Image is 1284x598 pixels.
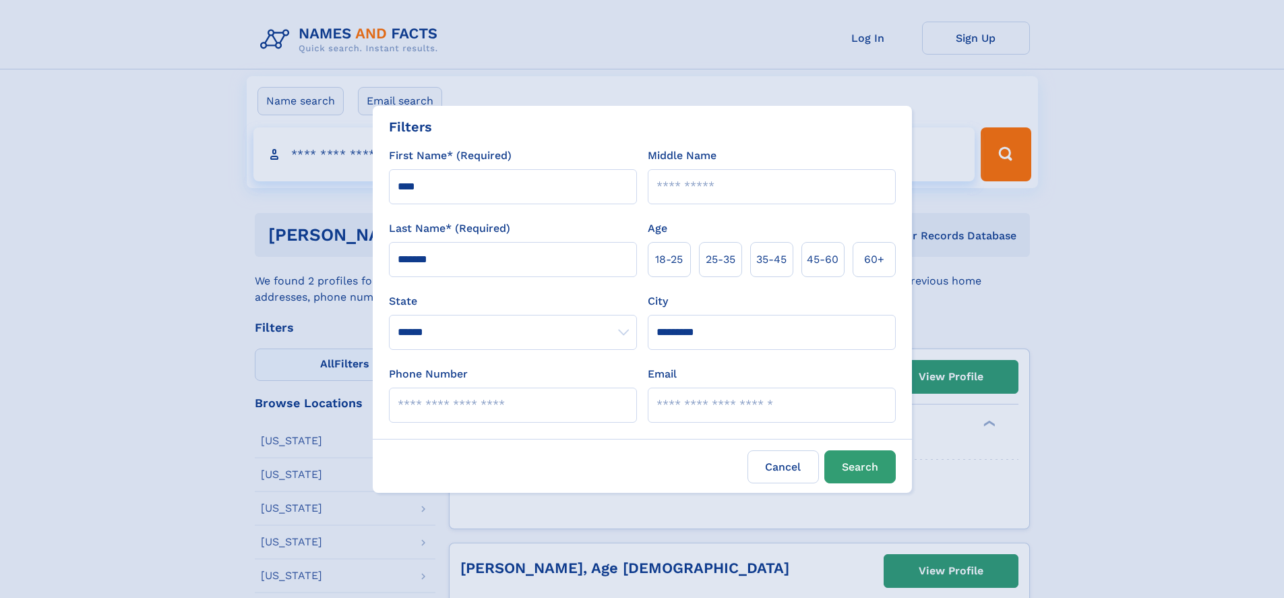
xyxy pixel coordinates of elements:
span: 60+ [864,251,884,268]
label: Email [648,366,677,382]
label: First Name* (Required) [389,148,512,164]
span: 25‑35 [706,251,735,268]
div: Filters [389,117,432,137]
label: State [389,293,637,309]
label: Cancel [747,450,819,483]
label: City [648,293,668,309]
label: Last Name* (Required) [389,220,510,237]
button: Search [824,450,896,483]
span: 45‑60 [807,251,838,268]
span: 18‑25 [655,251,683,268]
label: Age [648,220,667,237]
label: Middle Name [648,148,716,164]
label: Phone Number [389,366,468,382]
span: 35‑45 [756,251,787,268]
